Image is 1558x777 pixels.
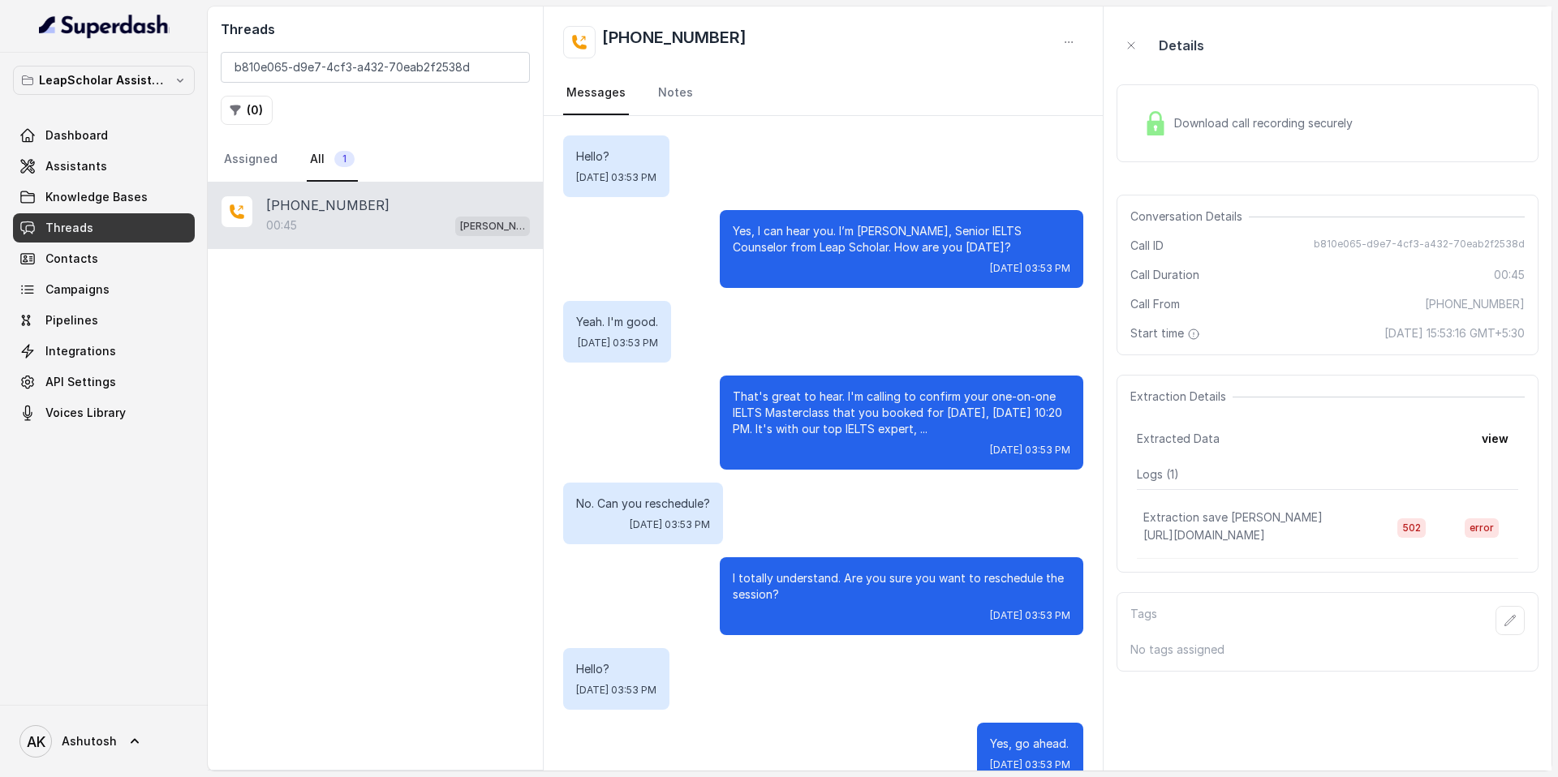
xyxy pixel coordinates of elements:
[45,405,126,421] span: Voices Library
[13,152,195,181] a: Assistants
[990,609,1070,622] span: [DATE] 03:53 PM
[1159,36,1204,55] p: Details
[1143,111,1168,135] img: Lock Icon
[1465,518,1499,538] span: error
[1143,528,1265,542] span: [URL][DOMAIN_NAME]
[1397,518,1426,538] span: 502
[1137,466,1518,483] p: Logs ( 1 )
[990,758,1070,771] span: [DATE] 03:53 PM
[13,66,195,95] button: LeapScholar Assistant
[45,189,148,205] span: Knowledge Bases
[733,223,1070,255] p: Yes, I can hear you. I’m [PERSON_NAME], Senior IELTS Counselor from Leap Scholar. How are you [DA...
[13,182,195,212] a: Knowledge Bases
[13,719,195,764] a: Ashutosh
[221,52,530,83] input: Search by Call ID or Phone Number
[45,251,98,267] span: Contacts
[39,71,169,90] p: LeapScholar Assistant
[27,733,45,750] text: AK
[221,138,281,182] a: Assigned
[576,661,656,677] p: Hello?
[1137,431,1220,447] span: Extracted Data
[1130,388,1233,405] span: Extraction Details
[563,71,1083,115] nav: Tabs
[13,213,195,243] a: Threads
[563,71,629,115] a: Messages
[630,518,710,531] span: [DATE] 03:53 PM
[1425,296,1525,312] span: [PHONE_NUMBER]
[13,121,195,150] a: Dashboard
[1174,115,1359,131] span: Download call recording securely
[990,444,1070,457] span: [DATE] 03:53 PM
[1472,424,1518,453] button: view
[307,138,358,182] a: All1
[1314,238,1525,254] span: b810e065-d9e7-4cf3-a432-70eab2f2538d
[1130,606,1157,635] p: Tags
[576,314,658,330] p: Yeah. I'm good.
[578,337,658,350] span: [DATE] 03:53 PM
[1384,325,1525,341] span: [DATE] 15:53:16 GMT+5:30
[45,343,116,359] span: Integrations
[266,195,389,215] p: [PHONE_NUMBER]
[45,127,108,144] span: Dashboard
[576,171,656,184] span: [DATE] 03:53 PM
[13,306,195,335] a: Pipelines
[1130,642,1525,658] p: No tags assigned
[1130,208,1249,225] span: Conversation Details
[460,218,525,234] p: [PERSON_NAME] ielts testing (agent -1)
[45,374,116,390] span: API Settings
[39,13,170,39] img: light.svg
[13,337,195,366] a: Integrations
[62,733,117,749] span: Ashutosh
[13,398,195,427] a: Voices Library
[13,275,195,304] a: Campaigns
[655,71,696,115] a: Notes
[990,262,1070,275] span: [DATE] 03:53 PM
[1143,509,1323,526] p: Extraction save [PERSON_NAME]
[221,19,530,39] h2: Threads
[13,244,195,273] a: Contacts
[221,96,273,125] button: (0)
[733,388,1070,437] p: That's great to hear. I'm calling to confirm your one-on-one IELTS Masterclass that you booked fo...
[45,312,98,328] span: Pipelines
[13,367,195,397] a: API Settings
[45,220,93,236] span: Threads
[1130,325,1203,341] span: Start time
[221,138,530,182] nav: Tabs
[576,684,656,697] span: [DATE] 03:53 PM
[990,736,1070,752] p: Yes, go ahead.
[576,148,656,165] p: Hello?
[1494,267,1525,283] span: 00:45
[602,26,747,58] h2: [PHONE_NUMBER]
[1130,296,1180,312] span: Call From
[1130,238,1164,254] span: Call ID
[1130,267,1199,283] span: Call Duration
[45,158,107,174] span: Assistants
[45,281,110,298] span: Campaigns
[334,151,355,167] span: 1
[266,217,297,234] p: 00:45
[576,496,710,512] p: No. Can you reschedule?
[733,570,1070,603] p: I totally understand. Are you sure you want to reschedule the session?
